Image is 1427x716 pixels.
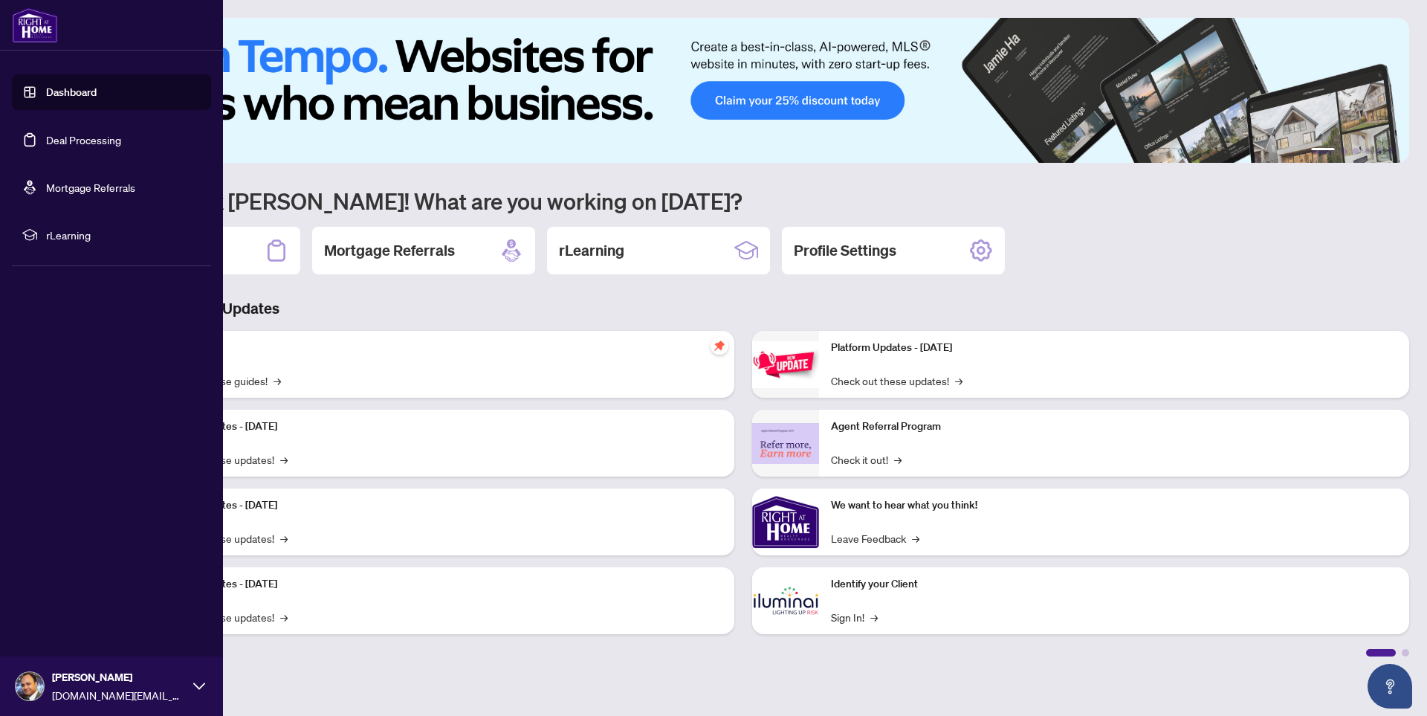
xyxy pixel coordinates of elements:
[46,181,135,194] a: Mortgage Referrals
[46,227,201,243] span: rLearning
[1341,148,1347,154] button: 2
[280,451,288,468] span: →
[156,576,722,593] p: Platform Updates - [DATE]
[52,687,186,703] span: [DOMAIN_NAME][EMAIL_ADDRESS][DOMAIN_NAME]
[156,340,722,356] p: Self-Help
[752,423,819,464] img: Agent Referral Program
[1376,148,1382,154] button: 5
[1365,148,1371,154] button: 4
[1353,148,1359,154] button: 3
[46,133,121,146] a: Deal Processing
[280,609,288,625] span: →
[831,576,1397,593] p: Identify your Client
[274,372,281,389] span: →
[12,7,58,43] img: logo
[77,18,1409,163] img: Slide 0
[831,609,878,625] a: Sign In!→
[912,530,919,546] span: →
[559,240,624,261] h2: rLearning
[831,372,962,389] a: Check out these updates!→
[52,669,186,686] span: [PERSON_NAME]
[324,240,455,261] h2: Mortgage Referrals
[77,187,1409,215] h1: Welcome back [PERSON_NAME]! What are you working on [DATE]?
[280,530,288,546] span: →
[870,609,878,625] span: →
[752,567,819,634] img: Identify your Client
[1368,664,1412,709] button: Open asap
[831,451,902,468] a: Check it out!→
[1311,148,1335,154] button: 1
[16,672,44,700] img: Profile Icon
[831,419,1397,435] p: Agent Referral Program
[894,451,902,468] span: →
[156,419,722,435] p: Platform Updates - [DATE]
[156,497,722,514] p: Platform Updates - [DATE]
[77,298,1409,319] h3: Brokerage & Industry Updates
[1388,148,1394,154] button: 6
[46,86,97,99] a: Dashboard
[752,341,819,388] img: Platform Updates - June 23, 2025
[752,488,819,555] img: We want to hear what you think!
[831,340,1397,356] p: Platform Updates - [DATE]
[831,530,919,546] a: Leave Feedback→
[831,497,1397,514] p: We want to hear what you think!
[794,240,896,261] h2: Profile Settings
[955,372,962,389] span: →
[711,337,728,355] span: pushpin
